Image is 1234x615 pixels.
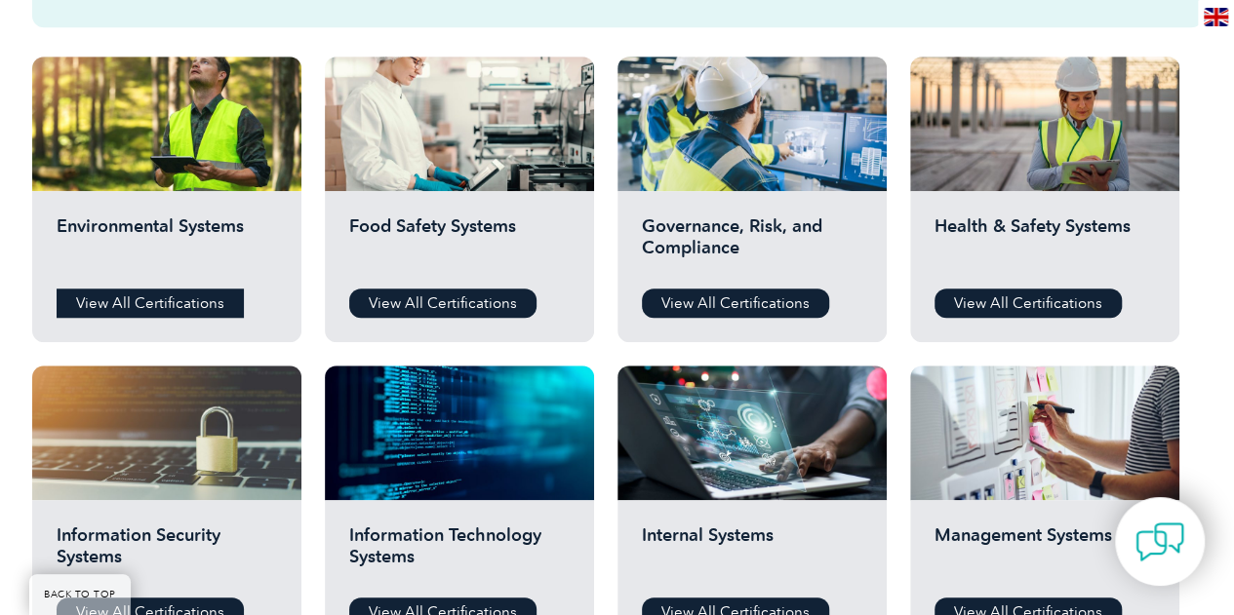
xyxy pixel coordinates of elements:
h2: Management Systems [935,524,1155,583]
h2: Governance, Risk, and Compliance [642,215,862,274]
a: View All Certifications [642,288,829,318]
a: View All Certifications [349,288,537,318]
a: BACK TO TOP [29,574,131,615]
h2: Environmental Systems [57,215,277,274]
h2: Information Security Systems [57,524,277,583]
h2: Internal Systems [642,524,862,583]
h2: Information Technology Systems [349,524,570,583]
img: en [1204,8,1228,26]
a: View All Certifications [57,288,244,318]
a: View All Certifications [935,288,1122,318]
h2: Food Safety Systems [349,215,570,274]
img: contact-chat.png [1135,518,1184,566]
h2: Health & Safety Systems [935,215,1155,274]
